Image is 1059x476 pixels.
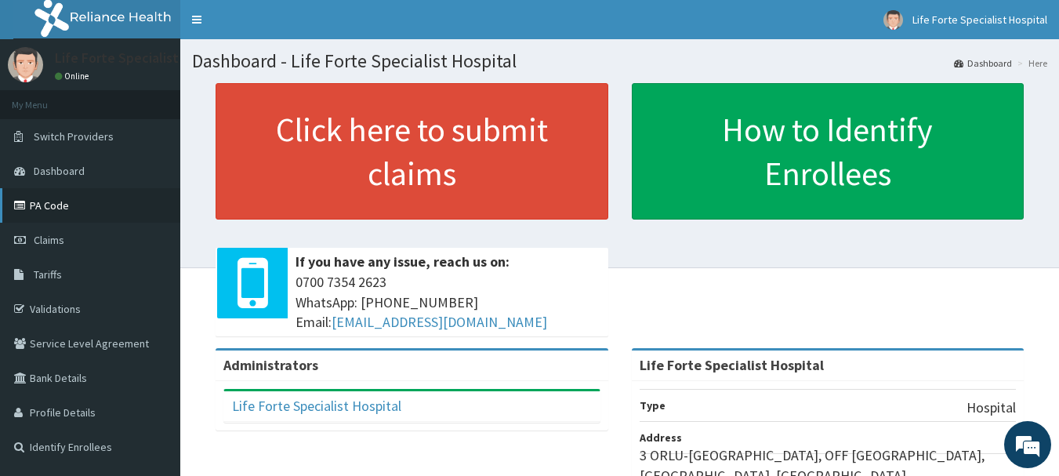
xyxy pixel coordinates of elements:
p: Life Forte Specialist Hospital [55,51,234,65]
a: How to Identify Enrollees [632,83,1025,220]
li: Here [1014,56,1047,70]
p: Hospital [967,398,1016,418]
a: Online [55,71,92,82]
span: Switch Providers [34,129,114,144]
textarea: Type your message and hit 'Enter' [8,313,299,368]
b: Type [640,398,666,412]
img: d_794563401_company_1708531726252_794563401 [29,78,63,118]
b: If you have any issue, reach us on: [296,253,510,271]
span: 0700 7354 2623 WhatsApp: [PHONE_NUMBER] Email: [296,272,600,332]
a: Life Forte Specialist Hospital [232,397,401,415]
span: Life Forte Specialist Hospital [912,13,1047,27]
a: Dashboard [954,56,1012,70]
a: [EMAIL_ADDRESS][DOMAIN_NAME] [332,313,547,331]
span: Tariffs [34,267,62,282]
b: Administrators [223,356,318,374]
b: Address [640,431,682,445]
div: Chat with us now [82,88,263,108]
h1: Dashboard - Life Forte Specialist Hospital [192,51,1047,71]
span: Dashboard [34,164,85,178]
a: Click here to submit claims [216,83,608,220]
span: Claims [34,233,64,247]
img: User Image [8,47,43,82]
span: We're online! [91,140,216,298]
strong: Life Forte Specialist Hospital [640,356,824,374]
div: Minimize live chat window [257,8,295,45]
img: User Image [883,10,903,30]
